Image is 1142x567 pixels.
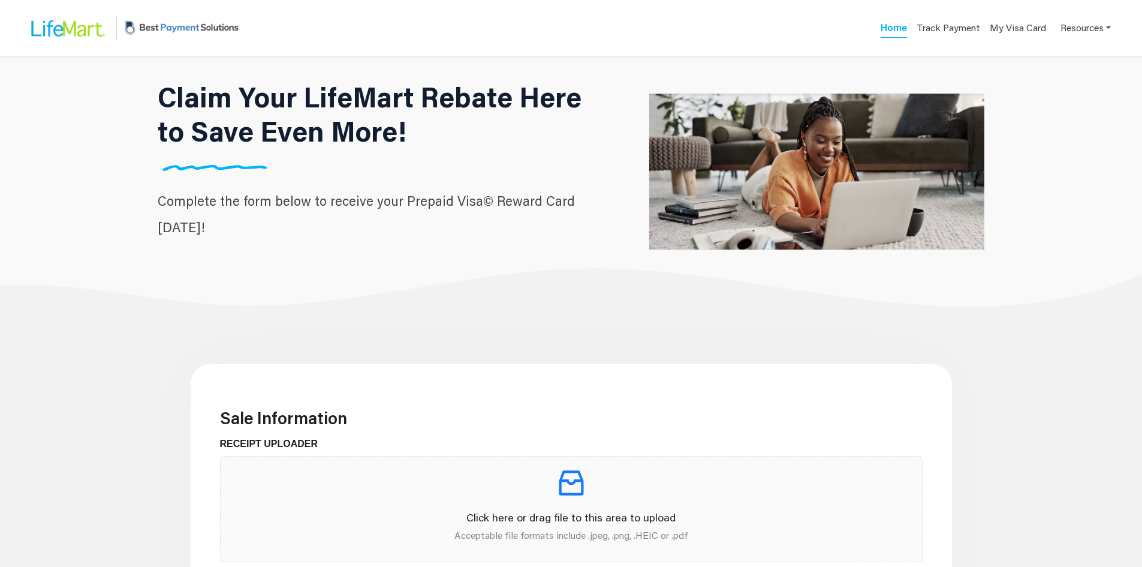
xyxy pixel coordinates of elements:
a: Home [881,21,907,38]
span: inboxClick here or drag file to this area to uploadAcceptable file formats include .jpeg, .png, .... [221,457,922,562]
a: Track Payment [917,21,980,38]
a: Resources [1060,16,1111,40]
p: Complete the form below to receive your Prepaid Visa© Reward Card [DATE]! [158,188,600,241]
label: RECEIPT UPLOADER [220,437,327,451]
h1: Claim Your LifeMart Rebate Here to Save Even More! [158,80,600,148]
img: LifeMart Hero [649,32,984,311]
img: LifeMart Logo [22,9,112,47]
img: BPS Logo [122,8,242,48]
h3: Sale Information [220,408,923,428]
img: Divider [158,164,273,171]
a: My Visa Card [990,16,1046,40]
a: LifeMart LogoBPS Logo [22,8,242,48]
p: Acceptable file formats include .jpeg, .png, .HEIC or .pdf [230,528,912,542]
p: Click here or drag file to this area to upload [230,509,912,526]
span: inbox [555,466,588,500]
